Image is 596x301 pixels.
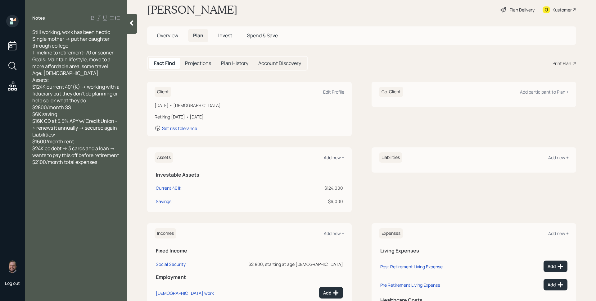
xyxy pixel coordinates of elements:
div: Add new + [324,155,344,160]
h6: Expenses [379,228,403,238]
div: [DEMOGRAPHIC_DATA] work [156,290,214,296]
div: Add new + [548,155,569,160]
div: $6,000 [264,198,343,205]
div: Set risk tolerance [162,125,197,131]
div: [DATE] • [DEMOGRAPHIC_DATA] [155,102,344,109]
div: Current 401k [156,185,181,191]
div: Plan Delivery [510,7,535,13]
span: Overview [157,32,178,39]
div: Savings [156,198,171,205]
label: Notes [32,15,45,21]
span: Still working, work has been hectic Single mother -> put her daughter through college Timeline to... [32,29,120,165]
div: $124,000 [264,185,343,191]
h5: Projections [185,60,211,66]
div: Add participant to Plan + [520,89,569,95]
div: Kustomer [553,7,572,13]
h1: [PERSON_NAME] [147,3,237,16]
h6: Assets [155,152,173,163]
h5: Investable Assets [156,172,343,178]
div: Add [323,290,339,296]
div: Print Plan [553,60,571,67]
button: Add [544,261,567,272]
h5: Plan History [221,60,248,66]
span: Invest [218,32,232,39]
div: Add new + [548,230,569,236]
div: Add new + [324,230,344,236]
h5: Fact Find [154,60,175,66]
span: Spend & Save [247,32,278,39]
img: james-distasi-headshot.png [6,260,19,273]
h5: Fixed Income [156,248,343,254]
button: Add [544,279,567,290]
h5: Account Discovery [258,60,301,66]
div: Edit Profile [323,89,344,95]
div: Social Security [156,261,186,267]
div: Post Retirement Living Expense [380,264,443,270]
h6: Liabilities [379,152,402,163]
div: Add [548,282,563,288]
div: $2,800, starting at age [DEMOGRAPHIC_DATA] [229,261,343,267]
h6: Client [155,87,171,97]
div: Add [548,263,563,270]
h5: Living Expenses [380,248,567,254]
span: Plan [193,32,203,39]
div: Retiring [DATE] • [DATE] [155,113,344,120]
button: Add [319,287,343,299]
div: Pre Retirement Living Expense [380,282,440,288]
h6: Incomes [155,228,176,238]
div: Log out [5,280,20,286]
h6: Co-Client [379,87,403,97]
h5: Employment [156,274,343,280]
